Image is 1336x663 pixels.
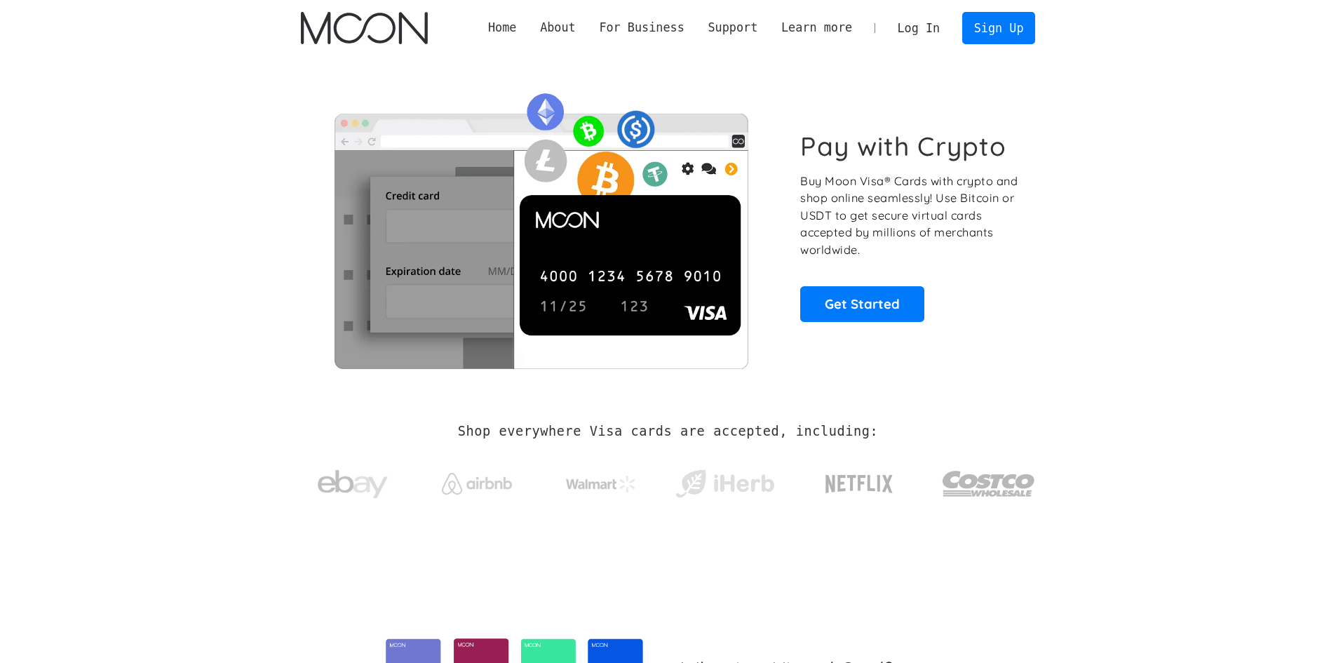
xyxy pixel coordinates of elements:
a: Sign Up [962,12,1035,43]
div: About [528,19,587,36]
a: Walmart [548,462,653,500]
a: ebay [301,448,405,514]
a: Airbnb [424,459,529,502]
a: Netflix [797,453,922,509]
a: Get Started [800,286,924,321]
a: home [301,12,428,44]
div: Support [696,19,769,36]
img: iHerb [673,466,777,502]
div: For Business [588,19,696,36]
h2: Shop everywhere Visa cards are accepted, including: [458,424,878,439]
img: Walmart [566,476,636,493]
a: iHerb [673,452,777,509]
img: Costco [942,457,1036,510]
h1: Pay with Crypto [800,130,1006,162]
a: Home [476,19,528,36]
div: Learn more [781,19,852,36]
div: About [540,19,576,36]
img: Airbnb [442,473,512,495]
a: Costco [942,443,1036,517]
div: For Business [599,19,684,36]
div: Support [708,19,757,36]
img: Netflix [824,467,894,502]
img: Moon Cards let you spend your crypto anywhere Visa is accepted. [301,83,781,368]
img: ebay [318,462,388,507]
div: Learn more [769,19,864,36]
img: Moon Logo [301,12,428,44]
p: Buy Moon Visa® Cards with crypto and shop online seamlessly! Use Bitcoin or USDT to get secure vi... [800,173,1020,259]
a: Log In [886,13,952,43]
